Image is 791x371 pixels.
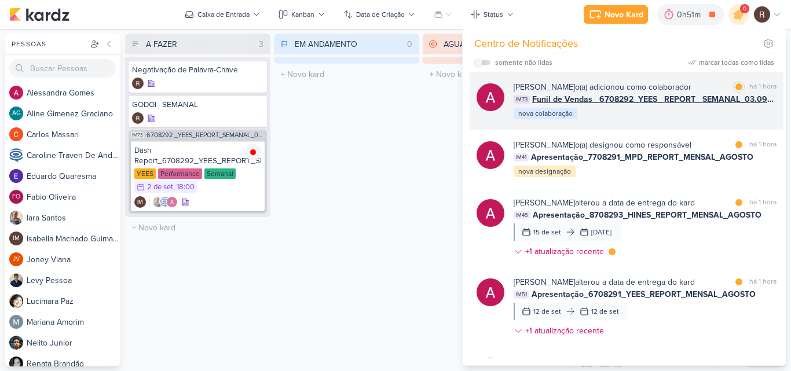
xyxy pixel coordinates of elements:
[514,166,576,177] div: nova designação
[134,196,146,208] div: Isabella Machado Guimarães
[134,145,261,166] div: Dash Report_6708292_YEES_REPORT_SEMANAL_03.09_COMERCIAL
[9,336,23,350] img: Nelito Junior
[514,198,575,208] b: [PERSON_NAME]
[591,306,619,317] div: 12 de set
[477,83,504,111] img: Alessandra Gomes
[12,194,20,200] p: FO
[514,357,575,366] b: [PERSON_NAME]
[9,294,23,308] img: Lucimara Paz
[27,149,120,161] div: C a r o l i n e T r a v e n D e A n d r a d e
[477,278,504,306] img: Alessandra Gomes
[749,276,777,288] div: há 1 hora
[27,316,120,328] div: M a r i a n a A m o r i m
[27,212,120,224] div: I a r a S a n t o s
[131,132,144,138] span: IM73
[514,291,529,299] span: IM51
[531,151,753,163] span: Apresentação_7708291_MPD_REPORT_MENSAL_AGOSTO
[677,9,704,21] div: 0h51m
[27,87,120,99] div: A l e s s a n d r a G o m e s
[474,36,578,52] div: Centro de Notificações
[514,108,577,119] div: nova colaboração
[9,232,23,245] div: Isabella Machado Guimarães
[743,4,746,13] span: 6
[134,196,146,208] div: Criador(a): Isabella Machado Guimarães
[605,9,643,21] div: Novo Kard
[27,170,120,182] div: E d u a r d o Q u a r e s m a
[9,169,23,183] img: Eduardo Quaresma
[147,132,265,138] span: 6708292 _YEES_REPORT_SEMANAL_03.09_COMERCIAL
[9,86,23,100] img: Alessandra Gomes
[9,190,23,204] div: Fabio Oliveira
[584,5,648,24] button: Novo Kard
[514,211,530,219] span: IM45
[514,197,695,209] div: alterou a data de entrega do kard
[514,276,695,288] div: alterou a data de entrega do kard
[9,106,23,120] div: Aline Gimenez Graciano
[514,277,575,287] b: [PERSON_NAME]
[27,233,120,245] div: I s a b e l l a M a c h a d o G u i m a r ã e s
[9,315,23,329] img: Mariana Amorim
[132,65,263,75] div: Negativação de Palavra-Chave
[9,127,23,141] img: Carlos Massari
[749,355,777,368] div: há 1 hora
[754,6,770,23] img: Rafael Dornelles
[525,245,606,258] div: +1 atualização recente
[402,38,417,50] div: 0
[9,39,88,49] div: Pessoas
[525,325,606,337] div: +1 atualização recente
[9,211,23,225] img: Iara Santos
[514,153,529,161] span: IM41
[514,82,575,92] b: [PERSON_NAME]
[204,168,236,179] div: Semanal
[425,66,566,83] input: + Novo kard
[132,100,263,110] div: GODOI - SEMANAL
[254,38,268,50] div: 3
[533,306,561,317] div: 12 de set
[27,191,120,203] div: F a b i o O l i v e i r a
[533,209,761,221] span: Apresentação_8708293_HINES_REPORT_MENSAL_AGOSTO
[276,66,417,83] input: + Novo kard
[166,196,178,208] img: Alessandra Gomes
[27,108,120,120] div: A l i n e G i m e n e z G r a c i a n o
[152,196,164,208] img: Iara Santos
[13,256,20,263] p: JV
[12,111,21,117] p: AG
[533,227,561,237] div: 15 de set
[9,252,23,266] div: Joney Viana
[132,78,144,89] img: Rafael Dornelles
[27,128,120,141] div: C a r l o s M a s s a r i
[514,95,530,104] span: IM73
[9,357,23,370] img: Renata Brandão
[532,288,756,300] span: Apresentação_6708291_YEES_REPORT_MENSAL_AGOSTO
[9,8,69,21] img: kardz.app
[9,148,23,162] img: Caroline Traven De Andrade
[245,144,261,160] img: tracking
[127,219,268,236] input: + Novo kard
[477,141,504,169] img: Alessandra Gomes
[532,93,777,105] span: Funil de Vendas_ 6708292_YEES_ REPORT_ SEMANAL_03.09_COMERCIAL
[134,168,156,179] div: YEES
[132,112,144,124] div: Criador(a): Rafael Dornelles
[514,140,575,150] b: [PERSON_NAME]
[137,200,143,205] p: IM
[27,254,120,266] div: J o n e y V i a n a
[173,183,195,191] div: , 18:00
[749,139,777,151] div: há 1 hora
[132,112,144,124] img: Rafael Dornelles
[514,139,691,151] div: o(a) designou como responsável
[477,199,504,227] img: Alessandra Gomes
[514,81,691,93] div: o(a) adicionou como colaborador
[158,168,202,179] div: Performance
[9,273,23,287] img: Levy Pessoa
[591,227,611,237] div: [DATE]
[159,196,171,208] img: Caroline Traven De Andrade
[27,358,120,370] div: R e n a t a B r a n d ã o
[149,196,178,208] div: Colaboradores: Iara Santos, Caroline Traven De Andrade, Alessandra Gomes
[147,183,173,191] div: 2 de set
[132,78,144,89] div: Criador(a): Rafael Dornelles
[749,81,777,93] div: há 1 hora
[9,59,116,78] input: Buscar Pessoas
[13,236,20,242] p: IM
[514,355,691,368] div: o(a) adicionou como colaborador
[27,274,120,286] div: L e v y P e s s o a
